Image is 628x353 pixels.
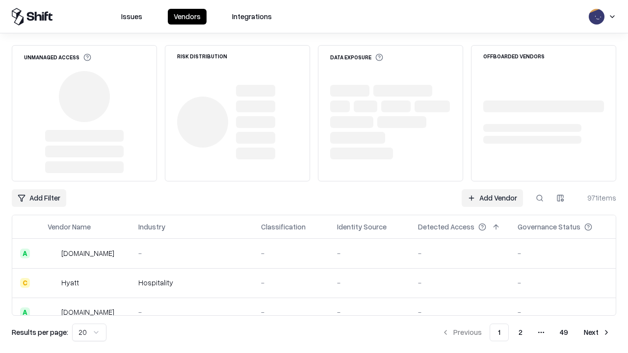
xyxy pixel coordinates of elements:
div: - [518,248,608,258]
button: 49 [552,324,576,341]
p: Results per page: [12,327,68,337]
button: Add Filter [12,189,66,207]
img: primesec.co.il [48,307,57,317]
div: - [518,277,608,288]
div: Detected Access [418,222,474,232]
button: 1 [490,324,509,341]
div: Hospitality [138,277,245,288]
button: Integrations [226,9,278,25]
div: - [518,307,608,317]
div: - [337,307,402,317]
button: 2 [511,324,530,341]
div: - [138,248,245,258]
img: intrado.com [48,249,57,258]
div: - [337,277,402,288]
div: Governance Status [518,222,580,232]
div: Hyatt [61,277,79,288]
div: Offboarded Vendors [483,53,545,59]
div: A [20,307,30,317]
div: - [418,307,502,317]
div: Risk Distribution [177,53,227,59]
a: Add Vendor [462,189,523,207]
div: - [418,248,502,258]
div: - [261,248,321,258]
button: Issues [115,9,148,25]
div: - [337,248,402,258]
div: - [261,277,321,288]
div: [DOMAIN_NAME] [61,248,114,258]
nav: pagination [436,324,616,341]
div: - [261,307,321,317]
div: Data Exposure [330,53,383,61]
div: Classification [261,222,306,232]
div: Vendor Name [48,222,91,232]
button: Vendors [168,9,207,25]
div: - [138,307,245,317]
div: - [418,277,502,288]
div: Industry [138,222,165,232]
img: Hyatt [48,278,57,288]
div: [DOMAIN_NAME] [61,307,114,317]
div: C [20,278,30,288]
div: 971 items [577,193,616,203]
div: Unmanaged Access [24,53,91,61]
button: Next [578,324,616,341]
div: Identity Source [337,222,387,232]
div: A [20,249,30,258]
